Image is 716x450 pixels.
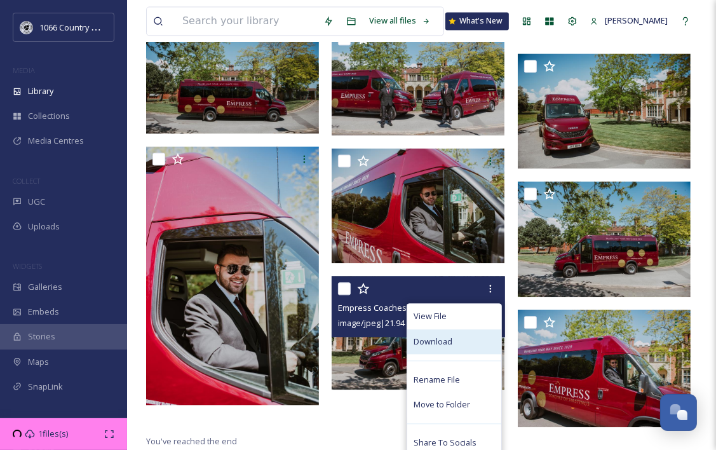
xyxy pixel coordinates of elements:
span: Embeds [28,306,59,318]
span: Move to Folder [414,399,470,411]
a: View all files [363,8,437,33]
span: You've reached the end [146,435,237,447]
span: Share To Socials [414,437,476,449]
span: Media Centres [28,135,84,147]
span: Library [28,85,53,97]
img: logo_footerstamp.png [20,21,33,34]
span: MEDIA [13,65,35,75]
span: UGC [28,196,45,208]
img: Empress Coaches - Campaign Shot (8).jpg [518,53,691,168]
span: Maps [28,356,49,368]
a: What's New [445,12,509,30]
span: 1066 Country Marketing [39,21,129,33]
img: Empress Coaches - Campaign Shot.jpg [146,20,319,133]
a: [PERSON_NAME] [584,8,674,33]
img: Empress Coaches - Campaign Shot (17).jpg [518,181,691,296]
span: View File [414,310,447,322]
img: Empress Coaches - Campaign Shot (9).jpg [146,146,319,406]
span: Uploads [28,221,60,233]
span: 1 files(s) [38,428,68,440]
span: SnapLink [28,381,63,393]
button: Open Chat [660,394,697,431]
span: COLLECT [13,176,40,186]
span: Stories [28,331,55,343]
img: Empress Coaches - Campaign Shot (29).jpg [332,26,504,135]
span: Collections [28,110,70,122]
img: Empress Coaches - Campaign Shot (3).jpg [518,310,694,427]
input: Search your library [176,7,317,35]
span: Download [414,336,452,348]
span: Galleries [28,281,62,293]
span: [PERSON_NAME] [605,15,668,26]
span: image/jpeg | 21.94 MB | 7078 x 4652 [338,317,463,329]
img: Empress Coaches - Campaign Shot (18).jpg [332,148,504,263]
span: WIDGETS [13,261,42,271]
span: Empress Coaches - Campaign Shot (31).jpg [338,302,499,313]
span: Rename File [414,374,460,386]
